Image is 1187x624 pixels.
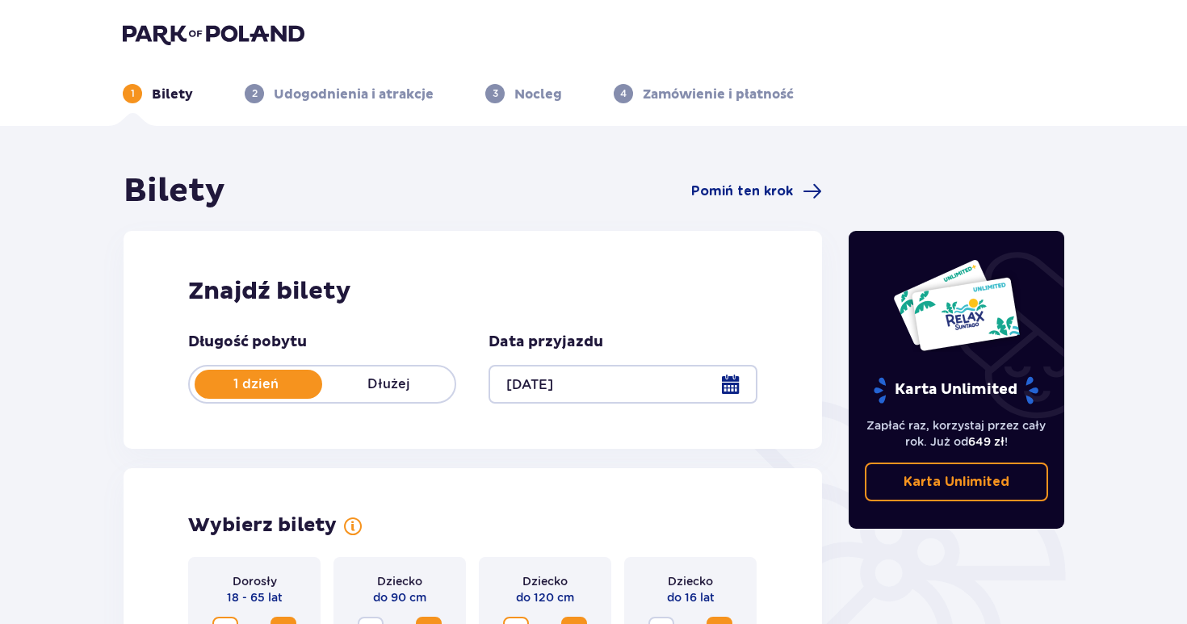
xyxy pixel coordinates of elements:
[252,86,258,101] p: 2
[489,333,603,352] p: Data przyjazdu
[668,573,713,589] p: Dziecko
[643,86,794,103] p: Zamówienie i płatność
[227,589,283,605] p: 18 - 65 lat
[522,573,568,589] p: Dziecko
[274,86,434,103] p: Udogodnienia i atrakcje
[904,473,1009,491] p: Karta Unlimited
[233,573,277,589] p: Dorosły
[691,182,793,200] span: Pomiń ten krok
[865,417,1049,450] p: Zapłać raz, korzystaj przez cały rok. Już od !
[865,463,1049,501] a: Karta Unlimited
[123,23,304,45] img: Park of Poland logo
[667,589,715,605] p: do 16 lat
[516,589,574,605] p: do 120 cm
[188,276,757,307] h2: Znajdź bilety
[124,171,225,211] h1: Bilety
[188,513,337,538] p: Wybierz bilety
[691,182,822,201] a: Pomiń ten krok
[872,376,1040,404] p: Karta Unlimited
[373,589,426,605] p: do 90 cm
[968,435,1005,448] span: 649 zł
[190,375,322,393] p: 1 dzień
[620,86,627,101] p: 4
[514,86,562,103] p: Nocleg
[152,86,193,103] p: Bilety
[377,573,422,589] p: Dziecko
[322,375,455,393] p: Dłużej
[493,86,498,101] p: 3
[188,333,307,352] p: Długość pobytu
[131,86,135,101] p: 1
